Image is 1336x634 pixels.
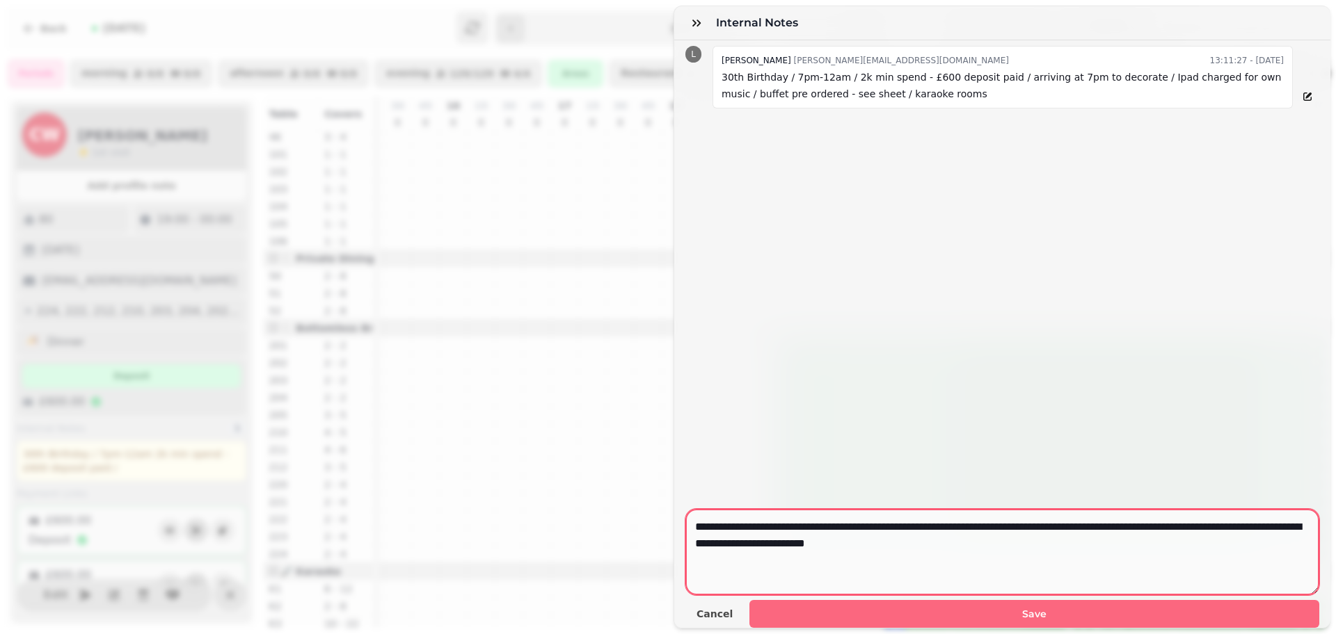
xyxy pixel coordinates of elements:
[716,15,804,31] h3: Internal Notes
[691,50,696,58] span: L
[749,600,1319,628] button: Save
[685,605,744,623] button: Cancel
[722,69,1284,102] p: 30th Birthday / 7pm-12am / 2k min spend - £600 deposit paid / arriving at 7pm to decorate / Ipad ...
[761,609,1308,619] span: Save
[722,56,791,65] span: [PERSON_NAME]
[1210,52,1284,69] time: 13:11:27 - [DATE]
[697,609,733,619] span: Cancel
[722,52,1009,69] div: [PERSON_NAME][EMAIL_ADDRESS][DOMAIN_NAME]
